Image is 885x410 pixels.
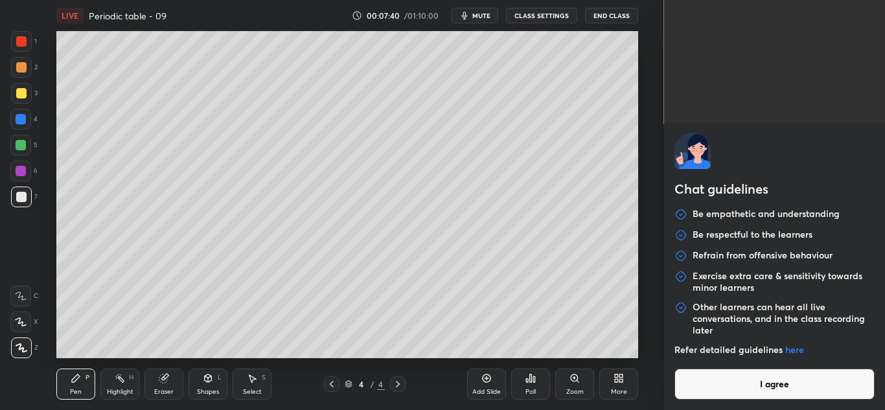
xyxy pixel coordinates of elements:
div: Poll [525,389,536,395]
div: 2 [11,57,38,78]
div: 7 [11,187,38,207]
div: Pen [70,389,82,395]
p: Refrain from offensive behaviour [693,249,833,262]
span: mute [472,11,490,20]
div: Add Slide [472,389,501,395]
div: 1 [11,31,37,52]
button: I agree [674,369,875,400]
div: Zoom [566,389,584,395]
div: / [371,380,374,388]
p: Refer detailed guidelines [674,344,875,356]
div: 4 [377,378,385,390]
div: More [611,389,627,395]
button: mute [452,8,498,23]
p: Exercise extra care & sensitivity towards minor learners [693,270,875,293]
h2: Chat guidelines [674,179,875,201]
div: C [10,286,38,306]
div: 5 [10,135,38,155]
div: 6 [10,161,38,181]
div: S [262,374,266,381]
p: Be empathetic and understanding [693,208,840,221]
a: here [785,343,804,356]
div: Select [243,389,262,395]
p: Other learners can hear all live conversations, and in the class recording later [693,301,875,336]
div: Highlight [107,389,133,395]
p: Be respectful to the learners [693,229,812,242]
div: X [10,312,38,332]
div: Z [11,337,38,358]
div: LIVE [56,8,84,23]
button: CLASS SETTINGS [506,8,577,23]
div: Eraser [154,389,174,395]
div: P [86,374,89,381]
button: End Class [585,8,638,23]
div: 3 [11,83,38,104]
div: L [218,374,222,381]
div: Shapes [197,389,219,395]
div: H [129,374,133,381]
div: 4 [10,109,38,130]
h4: Periodic table - 09 [89,10,167,22]
div: 4 [355,380,368,388]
